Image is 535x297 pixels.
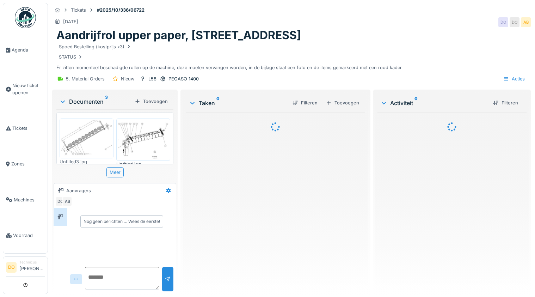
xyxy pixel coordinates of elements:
[148,75,156,82] div: L58
[56,42,527,71] div: Er zitten momenteel beschadigde rollen op de machine, deze moeten vervangen worden, in de bijlage...
[3,218,48,253] a: Voorraad
[59,54,83,60] div: STATUS
[59,43,131,50] div: Spoed Bestelling (kostprijs x3)
[3,32,48,68] a: Agenda
[132,97,171,106] div: Toevoegen
[500,74,528,84] div: Acties
[13,232,45,239] span: Voorraad
[380,99,487,107] div: Activiteit
[61,120,112,157] img: qlufe4xyz53e6trnmol0cdwt7rtr
[60,158,113,165] div: Untitled3.jpg
[55,196,65,206] div: DO
[15,7,36,28] img: Badge_color-CXgf-gQk.svg
[498,17,508,27] div: DO
[12,82,45,96] span: Nieuw ticket openen
[66,75,105,82] div: 5. Material Orders
[3,146,48,182] a: Zones
[168,75,199,82] div: PEGASO 1400
[105,97,108,106] sup: 3
[521,17,531,27] div: AB
[414,99,418,107] sup: 0
[189,99,287,107] div: Taken
[3,182,48,218] a: Machines
[3,110,48,146] a: Tickets
[66,187,91,194] div: Aanvragers
[94,7,147,13] strong: #2025/10/336/06722
[84,218,160,225] div: Nog geen berichten … Wees de eerste!
[56,29,301,42] h1: Aandrijfrol upper paper, [STREET_ADDRESS]
[118,120,168,159] img: n8s9sxo8n0uydnuuwgqh44d9d5nq
[11,160,45,167] span: Zones
[12,47,45,53] span: Agenda
[62,196,72,206] div: AB
[14,196,45,203] span: Machines
[63,18,78,25] div: [DATE]
[216,99,220,107] sup: 0
[290,98,320,108] div: Filteren
[12,125,45,132] span: Tickets
[323,98,362,108] div: Toevoegen
[121,75,134,82] div: Nieuw
[490,98,521,108] div: Filteren
[19,260,45,275] li: [PERSON_NAME]
[3,68,48,110] a: Nieuw ticket openen
[6,262,17,273] li: DO
[116,161,170,168] div: Untitled.jpg
[6,260,45,277] a: DO Technicus[PERSON_NAME]
[106,167,124,177] div: Meer
[510,17,519,27] div: DO
[71,7,86,13] div: Tickets
[59,97,132,106] div: Documenten
[19,260,45,265] div: Technicus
